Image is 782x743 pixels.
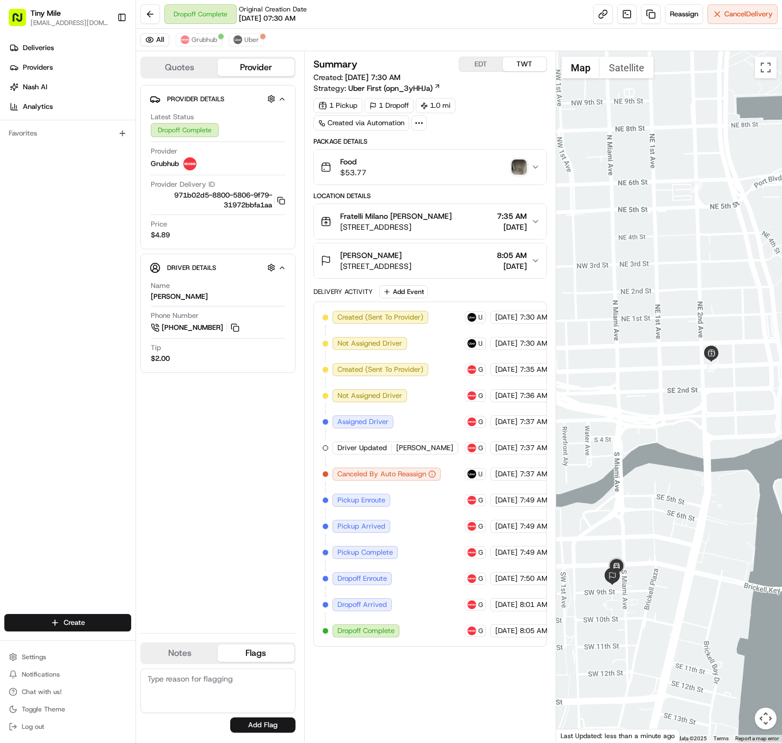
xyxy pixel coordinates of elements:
span: [DATE] [495,495,518,505]
div: 1 Dropoff [365,98,414,113]
span: 7:35 AM [497,211,527,222]
div: Package Details [313,137,547,146]
span: 8:05 AM [497,250,527,261]
img: 5e692f75ce7d37001a5d71f1 [467,365,476,374]
a: Created via Automation [313,115,409,131]
span: Name [151,281,170,291]
span: API Documentation [103,158,175,169]
span: Grubhub [478,496,483,505]
span: [DATE] [495,574,518,584]
span: $4.89 [151,230,170,240]
button: Add Event [379,285,428,298]
div: 📗 [11,159,20,168]
span: Grubhub [478,365,483,374]
div: Strategy: [313,83,441,94]
span: [DATE] [495,600,518,610]
span: Price [151,219,167,229]
span: Chat with us! [22,687,61,696]
div: [PERSON_NAME] [151,292,208,302]
span: Uber [478,313,483,322]
button: Driver Details [150,259,286,277]
img: uber-new-logo.jpeg [467,470,476,478]
span: Grubhub [151,159,179,169]
button: Fratelli Milano [PERSON_NAME][STREET_ADDRESS]7:35 AM[DATE] [314,204,546,239]
span: Not Assigned Driver [337,391,402,401]
img: 5e692f75ce7d37001a5d71f1 [467,444,476,452]
span: Tip [151,343,161,353]
input: Clear [28,71,180,82]
img: 5e692f75ce7d37001a5d71f1 [467,417,476,426]
img: 5e692f75ce7d37001a5d71f1 [467,391,476,400]
button: EDT [459,57,503,71]
img: uber-new-logo.jpeg [233,35,242,44]
img: 5e692f75ce7d37001a5d71f1 [181,35,189,44]
span: [DATE] [495,548,518,557]
span: Nash AI [23,82,47,92]
div: Last Updated: less than a minute ago [556,729,680,742]
span: [DATE] 7:30 AM [345,72,401,82]
button: Uber [229,33,264,46]
button: Flags [218,644,294,662]
div: Delivery Activity [313,287,373,296]
img: 5e692f75ce7d37001a5d71f1 [183,157,196,170]
span: [PERSON_NAME] [340,250,402,261]
div: 1 Pickup [313,98,362,113]
button: Show street map [562,57,600,78]
button: TWT [503,57,546,71]
span: Food [340,156,366,167]
a: Report a map error [735,735,779,741]
span: [DATE] [495,469,518,479]
span: Grubhub [478,444,483,452]
span: Reassign [670,9,698,19]
button: Start new chat [185,108,198,121]
span: Grubhub [478,522,483,531]
span: [DATE] 07:30 AM [239,14,295,23]
img: 5e692f75ce7d37001a5d71f1 [467,496,476,505]
span: Created (Sent To Provider) [337,365,423,374]
button: Map camera controls [755,708,777,729]
span: [DATE] [497,222,527,232]
span: Uber [478,339,483,348]
span: Provider [151,146,177,156]
span: [DATE] [495,391,518,401]
span: Canceled By Auto Reassign [337,469,426,479]
span: Providers [23,63,53,72]
span: Grubhub [478,417,483,426]
button: [PERSON_NAME][STREET_ADDRESS]8:05 AM[DATE] [314,243,546,278]
div: 1.0 mi [416,98,455,113]
button: Show satellite imagery [600,57,654,78]
button: Notifications [4,667,131,682]
div: We're available if you need us! [37,115,138,124]
span: Grubhub [478,600,483,609]
span: Pickup Complete [337,548,393,557]
span: Deliveries [23,43,54,53]
span: Fratelli Milano [PERSON_NAME] [340,211,452,222]
span: Pylon [108,185,132,193]
span: [DATE] [495,521,518,531]
button: Log out [4,719,131,734]
button: Provider Details [150,90,286,108]
button: Add Flag [230,717,295,733]
a: Nash AI [4,78,136,96]
h3: Summary [313,59,358,69]
button: Provider [218,59,294,76]
span: 7:37 AM TWT [520,417,565,427]
span: Created: [313,72,401,83]
div: 1 [691,181,703,193]
a: 📗Knowledge Base [7,154,88,174]
a: Open this area in Google Maps (opens a new window) [559,728,595,742]
a: Analytics [4,98,136,115]
span: [DATE] [495,365,518,374]
span: [STREET_ADDRESS] [340,261,411,272]
span: 7:49 AM TWT [520,495,565,505]
button: [EMAIL_ADDRESS][DOMAIN_NAME] [30,19,108,27]
span: Original Creation Date [239,5,307,14]
button: Quotes [141,59,218,76]
span: Uber First (opn_3yHHJa) [348,83,433,94]
span: Analytics [23,102,53,112]
div: $2.00 [151,354,170,364]
img: photo_proof_of_delivery image [512,159,527,175]
a: Deliveries [4,39,136,57]
span: 7:35 AM TWT [520,365,565,374]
